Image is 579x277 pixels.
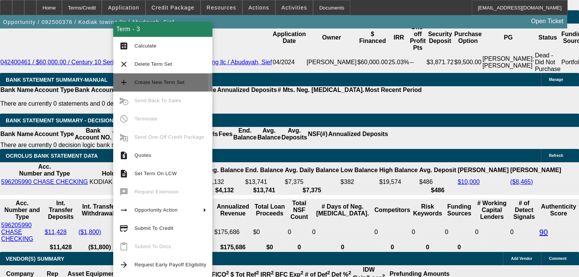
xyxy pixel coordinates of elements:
mat-icon: description [119,169,128,178]
th: Funding Sources [445,199,474,221]
sup: 2 [256,270,259,275]
th: Beg. Balance [205,163,244,177]
th: $486 [419,187,457,194]
th: One-off Profit Pts [410,24,426,52]
span: Resources [207,5,236,11]
th: [PERSON_NAME] [510,163,562,177]
th: End. Balance [245,163,283,177]
button: Resources [201,0,242,15]
mat-icon: credit_score [119,224,128,233]
span: Opportunity Action [134,207,178,213]
th: IRR [388,24,410,52]
a: ($8,465) [510,179,533,185]
th: High Balance [379,163,418,177]
span: Application [108,5,139,11]
th: Low Balance [340,163,378,177]
span: 0 [475,229,478,235]
mat-icon: arrow_forward [119,260,128,269]
span: Credit Package [152,5,195,11]
td: $7,375 [285,178,340,186]
td: 0 [411,222,444,243]
a: 042400461 / $60,000.00 / Century 10 Series / Third Party Vendor / Kodiak towing llc / Abudayah, Sief [0,59,272,65]
b: Prefunding Amounts [390,271,450,277]
th: Avg. Deposit [419,163,457,177]
th: Acc. Holder Name [89,163,152,177]
sup: 2 [327,270,330,275]
a: $11,428 [45,229,67,235]
th: 0 [312,244,373,251]
th: $11,428 [44,244,78,251]
th: Annualized Deposits [217,86,277,94]
a: $10,000 [458,179,480,185]
th: Bank Account NO. [74,127,112,141]
button: Credit Package [146,0,200,15]
td: 0 [445,222,474,243]
sup: 2 [301,270,303,275]
b: Rep [47,271,58,277]
th: Sum of the Total NSF Count and Total Overdraft Fee Count from Ocrolus [287,199,311,221]
mat-icon: add [119,78,128,87]
td: 04/2024 [272,52,306,73]
th: Activity Period [112,127,135,141]
span: Comment [549,256,566,261]
mat-icon: clear [119,60,128,69]
th: [PERSON_NAME] [457,163,509,177]
th: Avg. Deposits [281,127,308,141]
th: 0 [287,244,311,251]
td: $382 [340,178,378,186]
th: Competitors [374,199,410,221]
th: Bank Account NO. [74,86,128,94]
th: Int. Transfer Withdrawals [78,199,121,221]
td: Dead - Did Not Purchase [535,52,561,73]
th: 0 [374,244,410,251]
th: Account Type [34,127,74,141]
span: VENDOR(S) SUMMARY [6,256,64,262]
button: Actions [243,0,275,15]
th: PG [482,24,535,52]
td: $19,574 [379,178,418,186]
span: Refresh [549,154,563,158]
th: # Mts. Neg. [MEDICAL_DATA]. [277,86,365,94]
p: There are currently 0 statements and 0 details entered on this opportunity [0,100,422,107]
th: Avg. Balance [257,127,281,141]
span: Request Early Payoff Eligibility [134,262,206,268]
th: Total Loan Proceeds [253,199,286,221]
th: Avg. Daily Balance [285,163,340,177]
a: 596205990 CHASE CHECKING [1,222,33,242]
sup: 2 [271,270,274,275]
td: $9,500.00 [454,52,482,73]
span: Actions [248,5,269,11]
th: $4,132 [205,187,244,194]
td: [PERSON_NAME] [306,52,357,73]
td: [PERSON_NAME]; [PERSON_NAME] [482,52,535,73]
td: KODIAK TOWING LLC [89,178,152,186]
th: NSF(#) [307,127,328,141]
td: 25.03% [388,52,410,73]
th: $13,741 [245,187,283,194]
th: Status [535,24,561,52]
th: ($1,800) [78,244,121,251]
th: Account Type [34,86,74,94]
th: $0 [253,244,286,251]
td: 0 [374,222,410,243]
span: BANK STATEMENT SUMMARY-MANUAL [6,77,108,83]
span: Quotes [134,152,151,158]
span: Activities [282,5,307,11]
th: Risk Keywords [411,199,444,221]
a: 596205990 CHASE CHECKING [1,179,88,185]
span: Delete Term Set [134,61,172,67]
th: Acc. Number and Type [1,199,44,221]
th: End. Balance [233,127,257,141]
th: Owner [306,24,357,52]
td: -- [410,52,426,73]
a: Open Ticket [528,15,566,28]
span: Add Vendor [511,256,532,261]
span: Opportunity / 092500376 / Kodiak towing llc / Abudayah, Sief [3,19,174,25]
th: # Days of Neg. [MEDICAL_DATA]. [312,199,373,221]
sup: 2 [348,270,351,275]
th: Application Date [272,24,306,52]
span: Bank Statement Summary - Decision Logic [6,117,132,123]
span: OCROLUS BANK STATEMENT DATA [6,153,98,159]
span: Set Term On LCW [134,171,177,176]
button: Application [102,0,145,15]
